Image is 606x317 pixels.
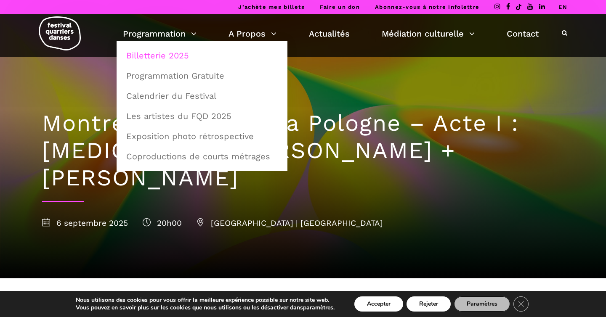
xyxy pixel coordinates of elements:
span: 6 septembre 2025 [42,218,128,228]
a: EN [558,4,567,10]
a: Médiation culturelle [382,26,475,41]
button: paramètres [303,304,333,312]
a: Actualités [309,26,350,41]
button: Close GDPR Cookie Banner [513,296,529,312]
a: Coproductions de courts métrages [121,147,283,166]
button: Accepter [354,296,403,312]
a: A Propos [229,26,276,41]
p: Vous pouvez en savoir plus sur les cookies que nous utilisons ou les désactiver dans . [76,304,335,312]
img: logo-fqd-med [39,16,81,50]
a: Programmation [123,26,197,41]
a: J’achète mes billets [238,4,305,10]
button: Rejeter [407,296,451,312]
a: Programmation Gratuite [121,66,283,85]
a: Faire un don [320,4,360,10]
button: Paramètres [454,296,510,312]
a: Calendrier du Festival [121,86,283,106]
a: Exposition photo rétrospective [121,127,283,146]
a: Billetterie 2025 [121,46,283,65]
a: Contact [507,26,539,41]
p: Nous utilisons des cookies pour vous offrir la meilleure expérience possible sur notre site web. [76,296,335,304]
span: [GEOGRAPHIC_DATA] | [GEOGRAPHIC_DATA] [197,218,383,228]
span: 20h00 [143,218,182,228]
a: Les artistes du FQD 2025 [121,106,283,126]
h1: Montréal rencontre la Pologne – Acte I : [MEDICAL_DATA][PERSON_NAME] + [PERSON_NAME] [42,110,564,191]
a: Abonnez-vous à notre infolettre [375,4,479,10]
